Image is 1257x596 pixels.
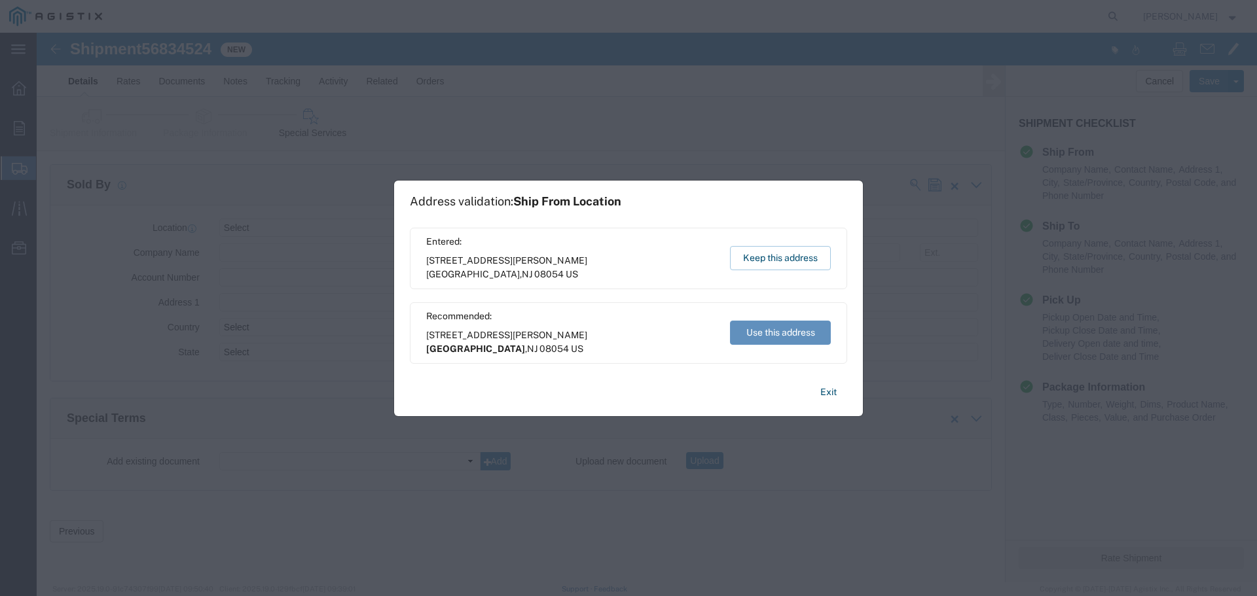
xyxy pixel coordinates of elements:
[571,343,583,354] span: US
[426,254,718,281] span: [STREET_ADDRESS][PERSON_NAME] ,
[534,269,564,279] span: 08054
[426,328,718,356] span: [STREET_ADDRESS][PERSON_NAME] ,
[410,194,621,209] h1: Address validation:
[527,343,537,354] span: NJ
[426,269,520,279] span: [GEOGRAPHIC_DATA]
[513,194,621,208] span: Ship From Location
[539,343,569,354] span: 08054
[426,309,718,323] span: Recommended:
[810,381,847,404] button: Exit
[730,246,831,270] button: Keep this address
[426,343,525,354] span: [GEOGRAPHIC_DATA]
[730,321,831,345] button: Use this address
[426,235,718,249] span: Entered:
[566,269,578,279] span: US
[522,269,532,279] span: NJ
